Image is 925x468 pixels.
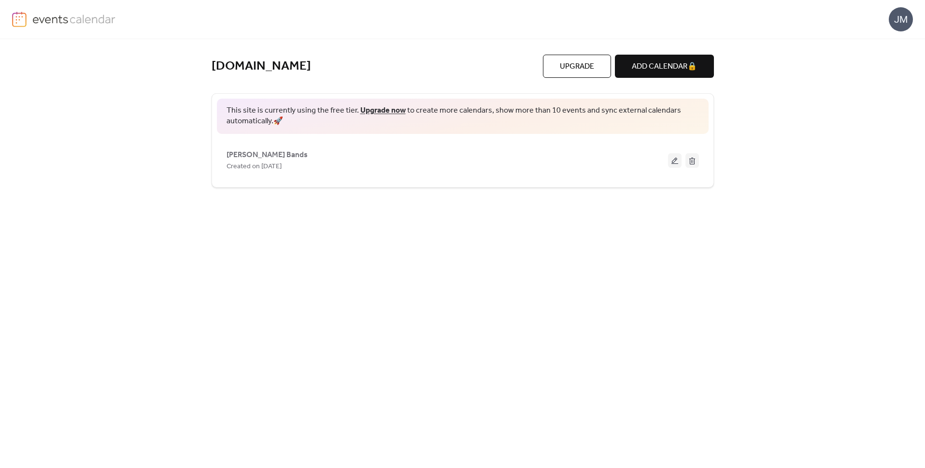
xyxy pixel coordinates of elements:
img: logo-type [32,12,116,26]
span: [PERSON_NAME] Bands [227,149,308,161]
span: Upgrade [560,61,594,73]
img: logo [12,12,27,27]
a: [PERSON_NAME] Bands [227,152,308,158]
div: JM [889,7,913,31]
button: Upgrade [543,55,611,78]
span: This site is currently using the free tier. to create more calendars, show more than 10 events an... [227,105,699,127]
a: Upgrade now [360,103,406,118]
a: [DOMAIN_NAME] [212,58,311,74]
span: Created on [DATE] [227,161,282,173]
